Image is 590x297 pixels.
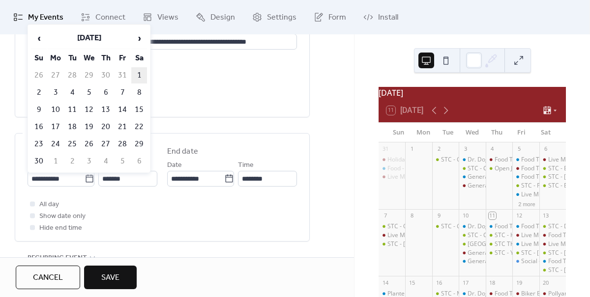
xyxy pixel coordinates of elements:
[167,160,182,171] span: Date
[515,279,523,286] div: 19
[509,123,533,142] div: Fri
[39,211,86,222] span: Show date only
[48,136,63,152] td: 24
[539,222,566,231] div: STC - Dark Horse Grill @ Sat Sep 13, 2025 1pm - 5pm (CDT)
[39,199,59,211] span: All day
[382,145,389,153] div: 31
[512,182,539,190] div: STC - Four Ds BBQ @ Fri Sep 5, 2025 5pm - 9pm (CDT)
[542,212,550,219] div: 13
[131,136,147,152] td: 29
[48,102,63,118] td: 10
[379,156,405,164] div: Holiday Taproom Hours 12pm -10pm @ Sun Aug 31, 2025
[48,153,63,169] td: 1
[210,12,235,24] span: Design
[31,67,47,83] td: 26
[81,102,97,118] td: 12
[459,257,485,266] div: General Knowledge Trivia - Roselle @ Wed Sep 10, 2025 7pm - 9pm (CDT)
[459,164,485,173] div: STC - Charity Bike Ride with Sammy's Bikes @ Weekly from 6pm to 7:30pm on Wednesday from Wed May ...
[267,12,296,24] span: Settings
[73,4,133,30] a: Connect
[512,231,539,240] div: Live Music - Dan Colles - Lemont @ Fri Sep 12, 2025 7pm - 10pm (CDT)
[167,146,198,158] div: End date
[484,123,509,142] div: Thu
[382,212,389,219] div: 7
[131,84,147,101] td: 8
[539,249,566,257] div: STC - Billy Denton @ Sat Sep 13, 2025 2pm - 5pm (CDT)
[98,136,114,152] td: 27
[84,266,137,289] button: Save
[539,266,566,274] div: STC - Matt Keen Band @ Sat Sep 13, 2025 7pm - 10pm (CDT)
[48,67,63,83] td: 27
[81,67,97,83] td: 29
[432,222,459,231] div: STC - General Knowledge Trivia @ Tue Sep 9, 2025 7pm - 9pm (CDT)
[101,272,119,284] span: Save
[115,67,130,83] td: 31
[48,28,130,49] th: [DATE]
[539,231,566,240] div: Food Truck - Happy Times - Lemont @ Sat Sep 13, 2025 2pm - 6pm (CDT)
[16,266,80,289] a: Cancel
[33,272,63,284] span: Cancel
[459,249,485,257] div: General Knowledge Trivia - Lemont @ Wed Sep 10, 2025 7pm - 9pm (CDT)
[81,119,97,135] td: 19
[31,50,47,66] th: Su
[408,212,415,219] div: 8
[238,160,254,171] span: Time
[115,102,130,118] td: 14
[533,123,558,142] div: Sat
[539,240,566,248] div: Live Music - Mike Hayes -Lemont @ Sat Sep 13, 2025 2pm - 5pm (CDT)
[31,28,46,48] span: ‹
[131,102,147,118] td: 15
[486,240,512,248] div: STC THEME NIGHT - YACHT ROCK @ Thu Sep 11, 2025 6pm - 10pm (CDT)
[459,173,485,181] div: General Knowledge - Roselle @ Wed Sep 3, 2025 7pm - 9pm (CDT)
[489,212,496,219] div: 11
[542,145,550,153] div: 6
[460,123,485,142] div: Wed
[379,231,405,240] div: Live Music - Dylan Raymond - Lemont @ Sun Sep 7, 2025 2pm - 4pm (CDT)
[64,136,80,152] td: 25
[408,279,415,286] div: 15
[515,212,523,219] div: 12
[486,249,512,257] div: STC - Yacht Rockettes @ Thu Sep 11, 2025 7pm - 10pm (CDT)
[31,136,47,152] td: 23
[512,249,539,257] div: STC - Warren Douglas Band @ Fri Sep 12, 2025 7pm - 10pm (CDT)
[245,4,304,30] a: Settings
[539,164,566,173] div: STC - Brew Town Bites @ Sat Sep 6, 2025 2pm - 7pm (CDT)
[115,153,130,169] td: 5
[64,84,80,101] td: 4
[64,102,80,118] td: 11
[131,67,147,83] td: 1
[436,123,460,142] div: Tue
[188,4,242,30] a: Design
[514,199,539,208] button: 2 more
[512,257,539,266] div: Social - Magician Pat Flanagan @ Fri Sep 12, 2025 8pm - 10:30pm (CDT)
[39,222,82,234] span: Hide end time
[379,87,566,99] div: [DATE]
[512,156,539,164] div: Food Truck - Koris Koop -Roselle @ Fri Sep 5, 2025 5pm - 9pm (CDT)
[486,156,512,164] div: Food Truck - Tacos Los Jarochitos - Lemont @ Thu Sep 4, 2025 5pm - 9pm (CDT)
[64,153,80,169] td: 2
[411,123,436,142] div: Mon
[489,279,496,286] div: 18
[356,4,406,30] a: Install
[115,84,130,101] td: 7
[387,222,545,231] div: STC - Outdoor Doggie Dining class @ 1pm - 2:30pm (CDT)
[28,252,87,264] span: Recurring event
[379,164,405,173] div: Food - Good Stuff Eats - Roselle @ Sun Aug 31, 2025 1pm - 4pm (CDT)
[387,231,543,240] div: Live Music - [PERSON_NAME] @ [DATE] 2pm - 4pm (CDT)
[435,145,442,153] div: 2
[115,50,130,66] th: Fr
[31,84,47,101] td: 2
[512,240,539,248] div: Live Music - JD Kostyk - Roselle @ Fri Sep 12, 2025 7pm - 10pm (CDT)
[98,84,114,101] td: 6
[31,102,47,118] td: 9
[515,145,523,153] div: 5
[98,119,114,135] td: 20
[462,145,469,153] div: 3
[135,4,186,30] a: Views
[539,257,566,266] div: Food Truck - Chuck’s Wood Fired Pizza - Roselle @ Sat Sep 13, 2025 5pm - 8pm (CST)
[432,156,459,164] div: STC - General Knowledge Trivia @ Tue Sep 2, 2025 7pm - 9pm (CDT)
[64,67,80,83] td: 28
[31,119,47,135] td: 16
[459,222,485,231] div: Dr. Dog’s Food Truck - Roselle @ Weekly from 6pm to 9pm
[459,231,485,240] div: STC - Charity Bike Ride with Sammy's Bikes @ Weekly from 6pm to 7:30pm on Wednesday from Wed May ...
